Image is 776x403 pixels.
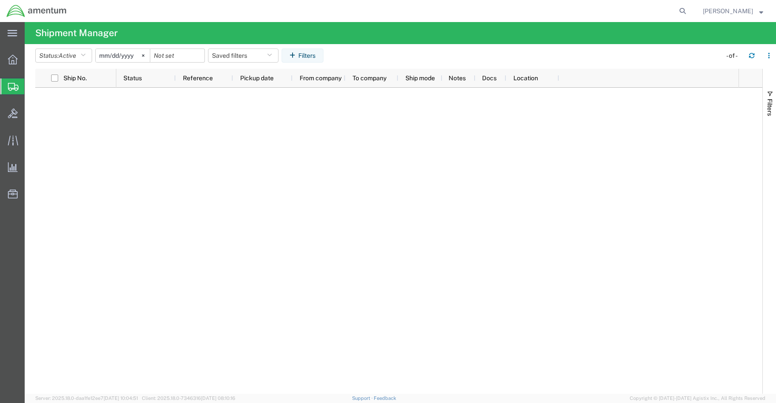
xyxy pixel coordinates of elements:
[482,75,497,82] span: Docs
[35,22,118,44] h4: Shipment Manager
[374,396,396,401] a: Feedback
[142,396,235,401] span: Client: 2025.18.0-7346316
[702,6,764,16] button: [PERSON_NAME]
[35,49,92,63] button: Status:Active
[201,396,235,401] span: [DATE] 08:10:16
[352,396,374,401] a: Support
[630,395,765,402] span: Copyright © [DATE]-[DATE] Agistix Inc., All Rights Reserved
[35,396,138,401] span: Server: 2025.18.0-daa1fe12ee7
[449,75,466,82] span: Notes
[353,75,386,82] span: To company
[183,75,213,82] span: Reference
[240,75,274,82] span: Pickup date
[104,396,138,401] span: [DATE] 10:04:51
[766,99,773,116] span: Filters
[405,75,435,82] span: Ship mode
[513,75,538,82] span: Location
[208,49,278,63] button: Saved filters
[96,49,150,62] input: Not set
[59,52,76,59] span: Active
[300,75,342,82] span: From company
[282,49,323,63] button: Filters
[703,6,753,16] span: Richard Mick
[6,4,67,18] img: logo
[63,75,87,82] span: Ship No.
[150,49,204,62] input: Not set
[726,51,742,60] div: - of -
[123,75,142,82] span: Status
